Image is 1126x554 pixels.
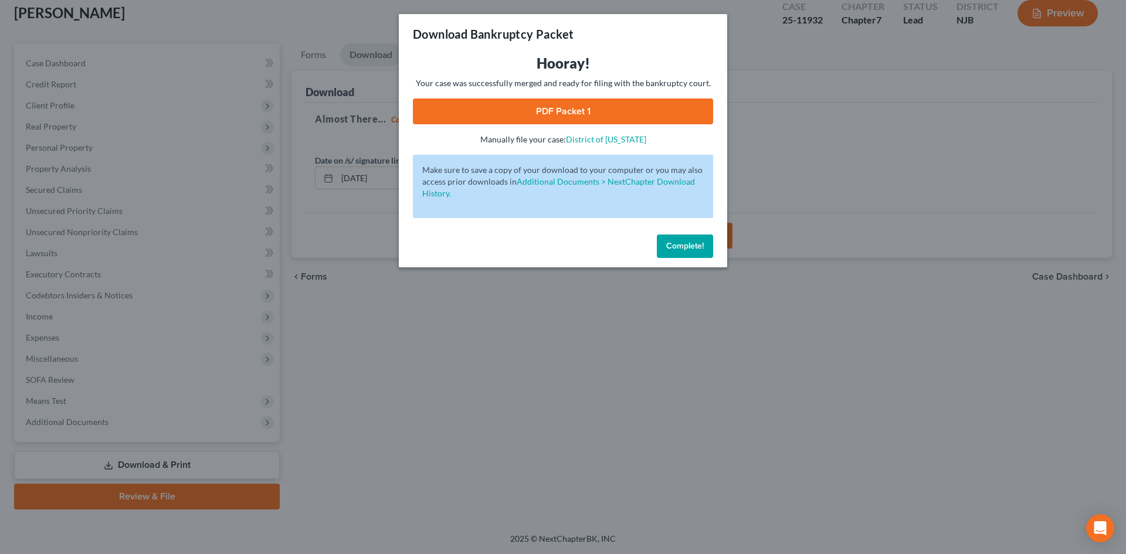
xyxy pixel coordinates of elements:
[1086,514,1114,542] div: Open Intercom Messenger
[566,134,646,144] a: District of [US_STATE]
[666,241,704,251] span: Complete!
[413,134,713,145] p: Manually file your case:
[422,164,704,199] p: Make sure to save a copy of your download to your computer or you may also access prior downloads in
[413,54,713,73] h3: Hooray!
[422,176,695,198] a: Additional Documents > NextChapter Download History.
[657,234,713,258] button: Complete!
[413,77,713,89] p: Your case was successfully merged and ready for filing with the bankruptcy court.
[413,26,574,42] h3: Download Bankruptcy Packet
[413,98,713,124] a: PDF Packet 1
